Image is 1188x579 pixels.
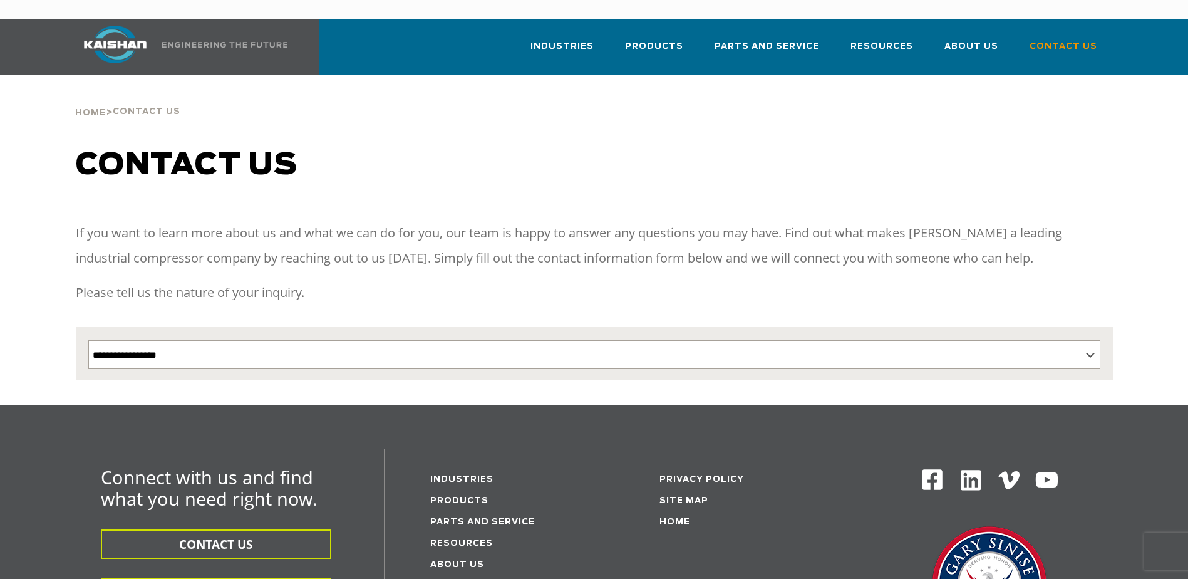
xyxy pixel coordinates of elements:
[75,107,106,118] a: Home
[101,465,318,511] span: Connect with us and find what you need right now.
[998,471,1020,489] img: Vimeo
[430,497,488,505] a: Products
[68,26,162,63] img: kaishan logo
[68,19,290,75] a: Kaishan USA
[76,221,1113,271] p: If you want to learn more about us and what we can do for you, our team is happy to answer any qu...
[430,561,484,569] a: About Us
[715,30,819,73] a: Parts and Service
[625,30,683,73] a: Products
[944,39,998,54] span: About Us
[959,468,983,493] img: Linkedin
[850,30,913,73] a: Resources
[1035,468,1059,493] img: Youtube
[430,540,493,548] a: Resources
[659,476,744,484] a: Privacy Policy
[75,109,106,117] span: Home
[75,75,180,123] div: >
[113,108,180,116] span: Contact Us
[921,468,944,491] img: Facebook
[944,30,998,73] a: About Us
[530,39,594,54] span: Industries
[659,518,690,526] a: Home
[162,42,287,48] img: Engineering the future
[715,39,819,54] span: Parts and Service
[530,30,594,73] a: Industries
[76,280,1113,305] p: Please tell us the nature of your inquiry.
[101,529,331,559] button: CONTACT US
[625,39,683,54] span: Products
[76,150,297,180] span: Contact us
[850,39,913,54] span: Resources
[430,476,493,484] a: Industries
[1030,30,1097,73] a: Contact Us
[1030,39,1097,54] span: Contact Us
[430,518,535,526] a: Parts and service
[659,497,708,505] a: Site Map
